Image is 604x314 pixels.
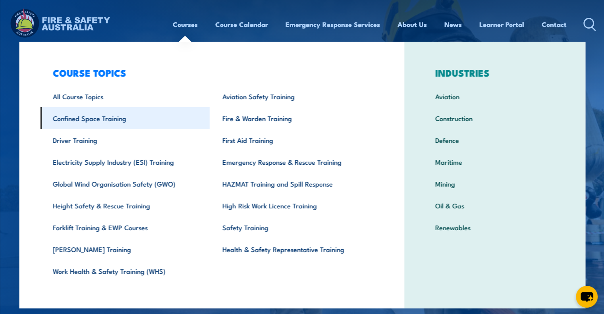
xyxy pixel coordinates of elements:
a: Driver Training [40,129,210,151]
a: Height Safety & Rescue Training [40,195,210,216]
a: Work Health & Safety Training (WHS) [40,260,210,282]
a: Emergency Response & Rescue Training [210,151,379,173]
a: [PERSON_NAME] Training [40,238,210,260]
a: HAZMAT Training and Spill Response [210,173,379,195]
h3: INDUSTRIES [423,67,567,78]
a: Construction [423,107,567,129]
button: chat-button [576,286,598,308]
a: Emergency Response Services [286,14,380,35]
a: Aviation Safety Training [210,85,379,107]
a: High Risk Work Licence Training [210,195,379,216]
h3: COURSE TOPICS [40,67,379,78]
a: All Course Topics [40,85,210,107]
a: Electricity Supply Industry (ESI) Training [40,151,210,173]
a: News [444,14,462,35]
a: Forklift Training & EWP Courses [40,216,210,238]
a: About Us [398,14,427,35]
a: Courses [173,14,198,35]
a: Global Wind Organisation Safety (GWO) [40,173,210,195]
a: Mining [423,173,567,195]
a: Learner Portal [479,14,524,35]
a: Contact [542,14,567,35]
a: Confined Space Training [40,107,210,129]
a: Fire & Warden Training [210,107,379,129]
a: First Aid Training [210,129,379,151]
a: Safety Training [210,216,379,238]
a: Oil & Gas [423,195,567,216]
a: Renewables [423,216,567,238]
a: Aviation [423,85,567,107]
a: Course Calendar [215,14,268,35]
a: Maritime [423,151,567,173]
a: Defence [423,129,567,151]
a: Health & Safety Representative Training [210,238,379,260]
